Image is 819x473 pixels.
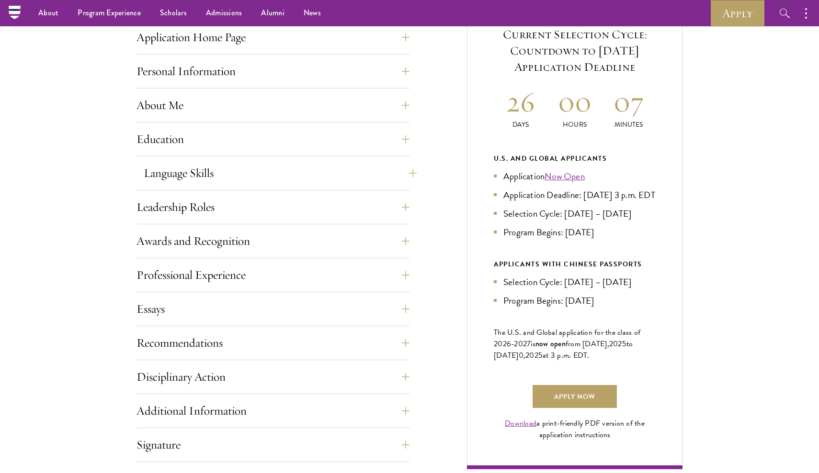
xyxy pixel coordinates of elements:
[533,385,617,408] a: Apply Now
[136,196,409,219] button: Leadership Roles
[494,188,656,202] li: Application Deadline: [DATE] 3 p.m. EDT
[525,350,538,361] span: 202
[494,338,633,361] span: to [DATE]
[543,350,590,361] span: at 3 p.m. EDT.
[494,327,640,350] span: The U.S. and Global application for the class of 202
[548,120,602,130] p: Hours
[494,84,548,120] h2: 26
[136,94,409,117] button: About Me
[136,230,409,253] button: Awards and Recognition
[494,26,656,75] h5: Current Selection Cycle: Countdown to [DATE] Application Deadline
[494,258,656,270] div: APPLICANTS WITH CHINESE PASSPORTS
[622,338,626,350] span: 5
[136,399,409,422] button: Additional Information
[494,418,656,440] div: a print-friendly PDF version of the application instructions
[609,338,622,350] span: 202
[136,433,409,456] button: Signature
[523,350,525,361] span: ,
[136,26,409,49] button: Application Home Page
[136,60,409,83] button: Personal Information
[602,120,656,130] p: Minutes
[511,338,527,350] span: -202
[136,264,409,286] button: Professional Experience
[494,275,656,289] li: Selection Cycle: [DATE] – [DATE]
[505,418,536,429] a: Download
[494,120,548,130] p: Days
[136,331,409,354] button: Recommendations
[538,350,543,361] span: 5
[136,297,409,320] button: Essays
[527,338,531,350] span: 7
[519,350,523,361] span: 0
[494,169,656,183] li: Application
[494,207,656,220] li: Selection Cycle: [DATE] – [DATE]
[545,169,585,183] a: Now Open
[548,84,602,120] h2: 00
[507,338,511,350] span: 6
[136,128,409,151] button: Education
[136,365,409,388] button: Disciplinary Action
[535,338,566,349] span: now open
[566,338,609,350] span: from [DATE],
[494,225,656,239] li: Program Begins: [DATE]
[602,84,656,120] h2: 07
[494,153,656,165] div: U.S. and Global Applicants
[494,294,656,308] li: Program Begins: [DATE]
[144,162,417,185] button: Language Skills
[531,338,535,350] span: is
